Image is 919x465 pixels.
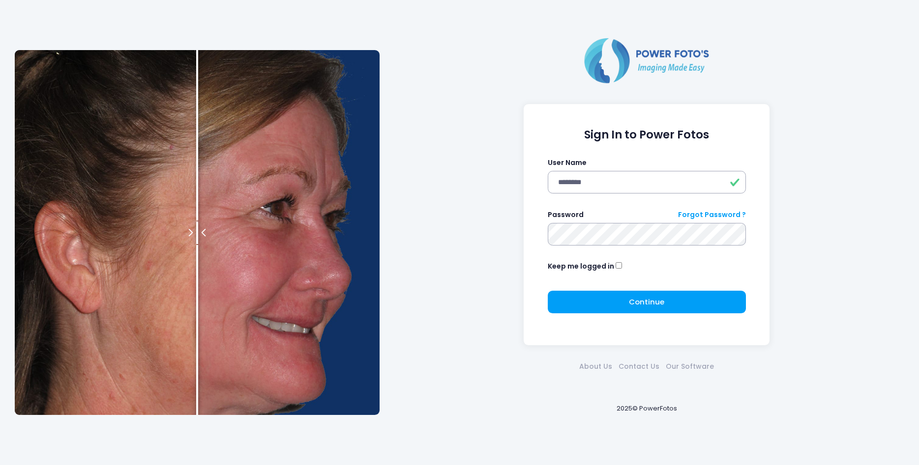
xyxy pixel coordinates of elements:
[548,261,614,272] label: Keep me logged in
[663,361,717,372] a: Our Software
[580,36,713,85] img: Logo
[548,128,746,141] h1: Sign In to Power Fotos
[548,158,587,168] label: User Name
[548,210,584,220] label: Password
[576,361,616,372] a: About Us
[629,297,664,307] span: Continue
[678,210,746,220] a: Forgot Password ?
[389,387,904,429] div: 2025© PowerFotos
[548,291,746,313] button: Continue
[616,361,663,372] a: Contact Us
